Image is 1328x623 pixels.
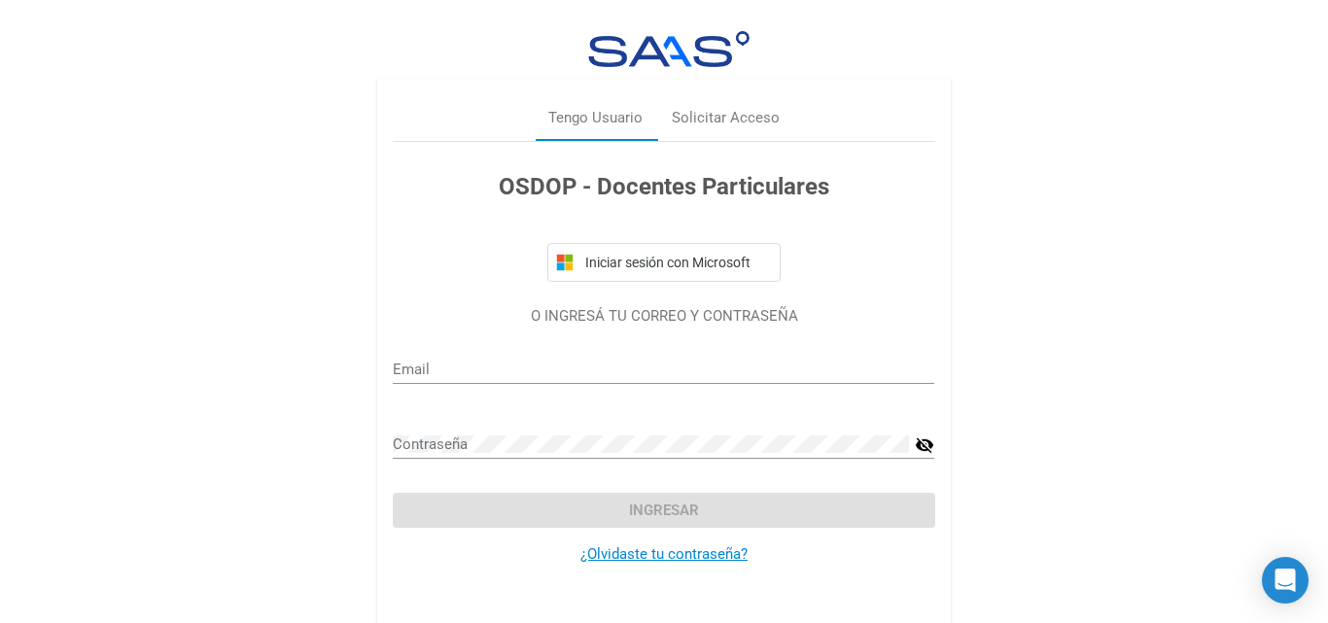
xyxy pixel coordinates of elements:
[393,169,934,204] h3: OSDOP - Docentes Particulares
[548,107,643,129] div: Tengo Usuario
[672,107,780,129] div: Solicitar Acceso
[547,243,781,282] button: Iniciar sesión con Microsoft
[581,255,772,270] span: Iniciar sesión con Microsoft
[580,545,748,563] a: ¿Olvidaste tu contraseña?
[393,305,934,328] p: O INGRESÁ TU CORREO Y CONTRASEÑA
[915,433,934,457] mat-icon: visibility_off
[1262,557,1309,604] div: Open Intercom Messenger
[393,493,934,528] button: Ingresar
[629,502,699,519] span: Ingresar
